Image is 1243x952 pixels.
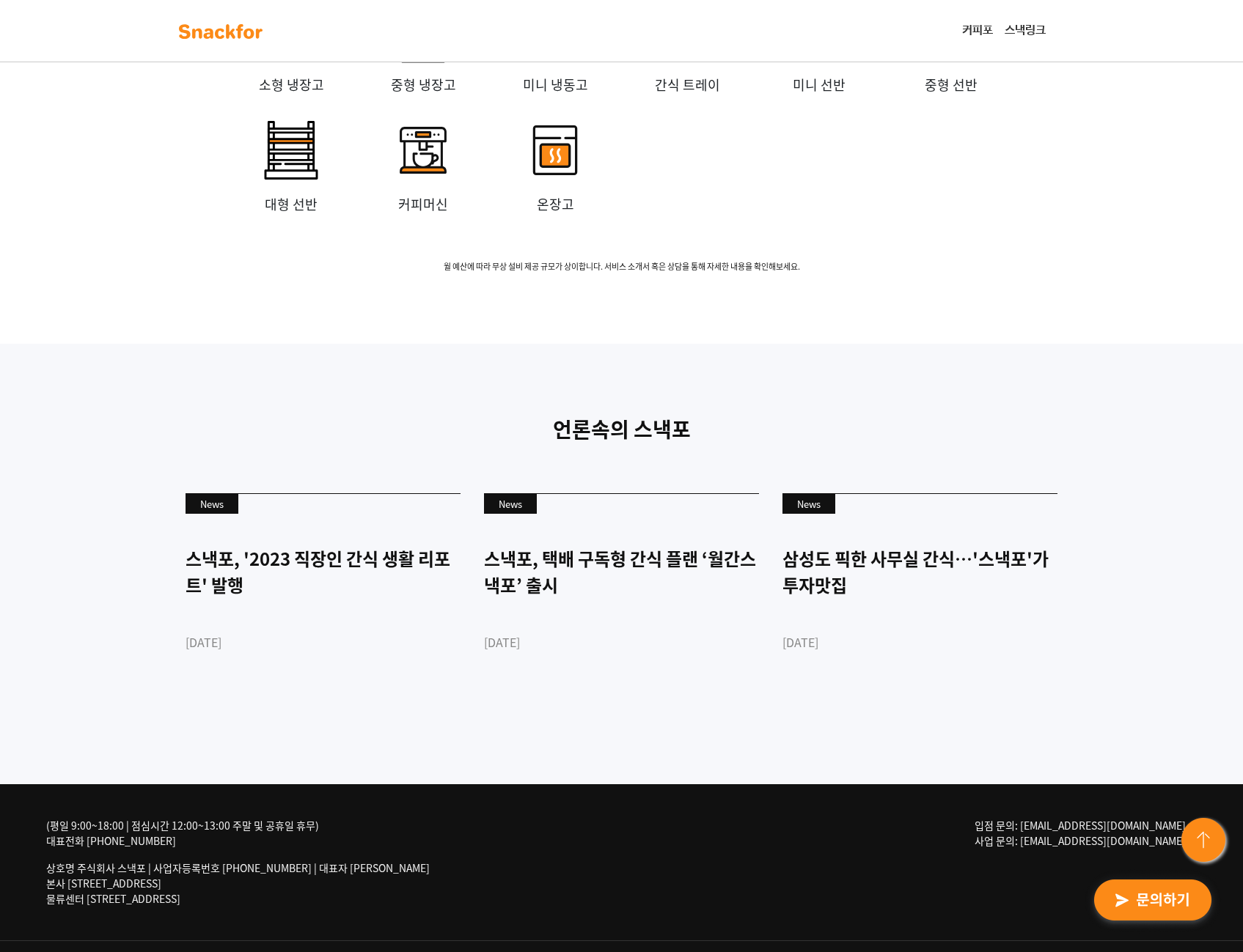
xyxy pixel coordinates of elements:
[186,494,238,514] div: News
[186,633,461,651] div: [DATE]
[186,493,461,702] a: News 스낵포, '2023 직장인 간식 생활 리포트' 발행 [DATE]
[189,465,282,501] a: 설정
[782,493,1057,702] a: News 삼성도 픽한 사무실 간식…'스낵포'가 투자맛집 [DATE]
[46,818,430,849] div: (평일 9:00~18:00 | 점심시간 12:00~13:00 주말 및 공휴일 휴무) 대표전화 [PHONE_NUMBER]
[489,75,621,95] p: 미니 냉동고
[357,75,489,95] p: 중형 냉장고
[975,818,1186,848] span: 입점 문의: [EMAIL_ADDRESS][DOMAIN_NAME] 사업 문의: [EMAIL_ADDRESS][DOMAIN_NAME]
[357,194,489,214] p: 커피머신
[484,493,759,702] a: News 스낵포, 택배 구독형 간식 플랜 ‘월간스낵포’ 출시 [DATE]
[511,106,599,194] img: invalid-name_1.svg
[175,20,267,43] img: background-main-color.svg
[782,633,1057,651] div: [DATE]
[46,860,430,907] p: 상호명 주식회사 스낵포 | 사업자등록번호 [PHONE_NUMBER] | 대표자 [PERSON_NAME] 본사 [STREET_ADDRESS] 물류센터 [STREET_ADDRESS]
[782,545,1057,598] div: 삼성도 픽한 사무실 간식…'스낵포'가 투자맛집
[134,487,152,499] span: 대화
[46,487,55,498] span: 홈
[885,75,1017,95] p: 중형 선반
[999,16,1052,45] a: 스낵링크
[186,545,461,598] div: 스낵포, '2023 직장인 간식 생활 리포트' 발행
[225,194,357,214] p: 대형 선반
[956,16,999,45] a: 커피포
[484,545,759,598] div: 스낵포, 택배 구독형 간식 플랜 ‘월간스낵포’ 출시
[621,75,753,95] p: 간식 트레이
[489,194,621,214] p: 온장고
[782,494,835,514] div: News
[97,465,189,501] a: 대화
[1178,815,1231,868] img: floating-button
[247,106,335,194] img: invalid-name_4.svg
[484,494,537,514] div: News
[164,261,1080,273] span: 월 예산에 따라 무상 설비 제공 규모가 상이합니다. 서비스 소개서 혹은 상담을 통해 자세한 내용을 확인해보세요.
[379,106,467,194] img: invalid-name_2.svg
[753,75,885,95] p: 미니 선반
[227,487,244,498] span: 설정
[4,465,97,501] a: 홈
[225,75,357,95] p: 소형 냉장고
[484,633,759,651] div: [DATE]
[175,414,1069,445] p: 언론속의 스낵포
